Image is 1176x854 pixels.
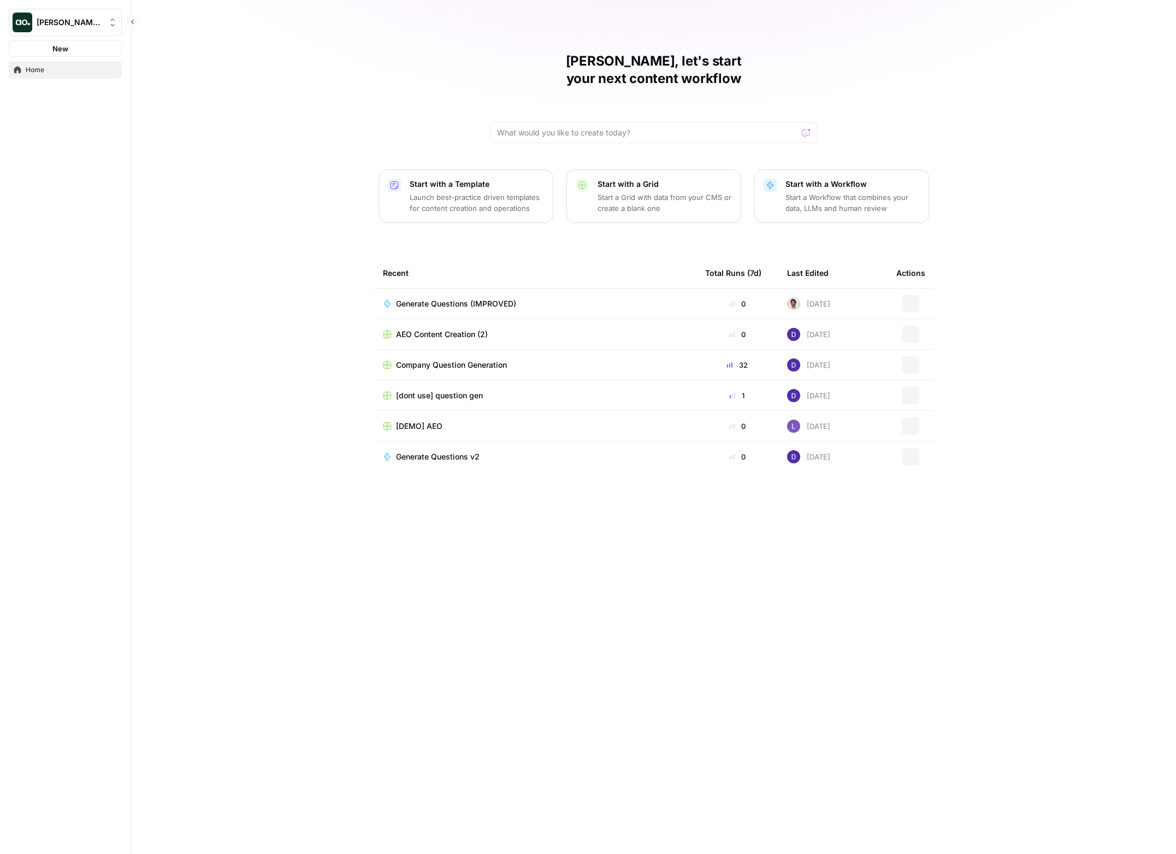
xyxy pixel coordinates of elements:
span: Company Question Generation [396,360,507,370]
button: Start with a WorkflowStart a Workflow that combines your data, LLMs and human review [754,169,929,223]
span: Generate Questions (IMPROVED) [396,298,516,309]
div: Total Runs (7d) [705,258,761,288]
div: 0 [705,329,770,340]
img: 6clbhjv5t98vtpq4yyt91utag0vy [787,358,800,372]
div: 0 [705,451,770,462]
div: 32 [705,360,770,370]
p: Launch best-practice driven templates for content creation and operations [410,192,544,214]
span: [PERSON_NAME] Test [37,17,103,28]
span: [dont use] question gen [396,390,483,401]
p: Start with a Template [410,179,544,190]
div: 1 [705,390,770,401]
a: AEO Content Creation (2) [383,329,688,340]
a: Company Question Generation [383,360,688,370]
img: rn7sh892ioif0lo51687sih9ndqw [787,420,800,433]
div: 0 [705,421,770,432]
a: [DEMO] AEO [383,421,688,432]
a: Generate Questions v2 [383,451,688,462]
button: Start with a GridStart a Grid with data from your CMS or create a blank one [566,169,741,223]
div: [DATE] [787,328,830,341]
button: Start with a TemplateLaunch best-practice driven templates for content creation and operations [379,169,553,223]
div: Last Edited [787,258,829,288]
p: Start a Grid with data from your CMS or create a blank one [598,192,732,214]
a: Generate Questions (IMPROVED) [383,298,688,309]
img: 6clbhjv5t98vtpq4yyt91utag0vy [787,450,800,463]
span: Home [26,65,117,75]
a: Home [9,61,122,79]
input: What would you like to create today? [497,127,797,138]
p: Start with a Grid [598,179,732,190]
div: Actions [896,258,925,288]
span: Generate Questions v2 [396,451,480,462]
h1: [PERSON_NAME], let's start your next content workflow [490,52,818,87]
div: [DATE] [787,420,830,433]
button: Workspace: Dillon Test [9,9,122,36]
div: [DATE] [787,450,830,463]
div: [DATE] [787,297,830,310]
img: 6clbhjv5t98vtpq4yyt91utag0vy [787,328,800,341]
p: Start with a Workflow [785,179,920,190]
span: AEO Content Creation (2) [396,329,488,340]
div: Recent [383,258,688,288]
img: 2sv5sb2nc5y0275bc3hbsgjwhrga [787,297,800,310]
p: Start a Workflow that combines your data, LLMs and human review [785,192,920,214]
div: [DATE] [787,389,830,402]
div: [DATE] [787,358,830,372]
img: 6clbhjv5t98vtpq4yyt91utag0vy [787,389,800,402]
span: [DEMO] AEO [396,421,442,432]
button: New [9,40,122,57]
span: New [52,43,68,54]
div: 0 [705,298,770,309]
a: [dont use] question gen [383,390,688,401]
img: Dillon Test Logo [13,13,32,32]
